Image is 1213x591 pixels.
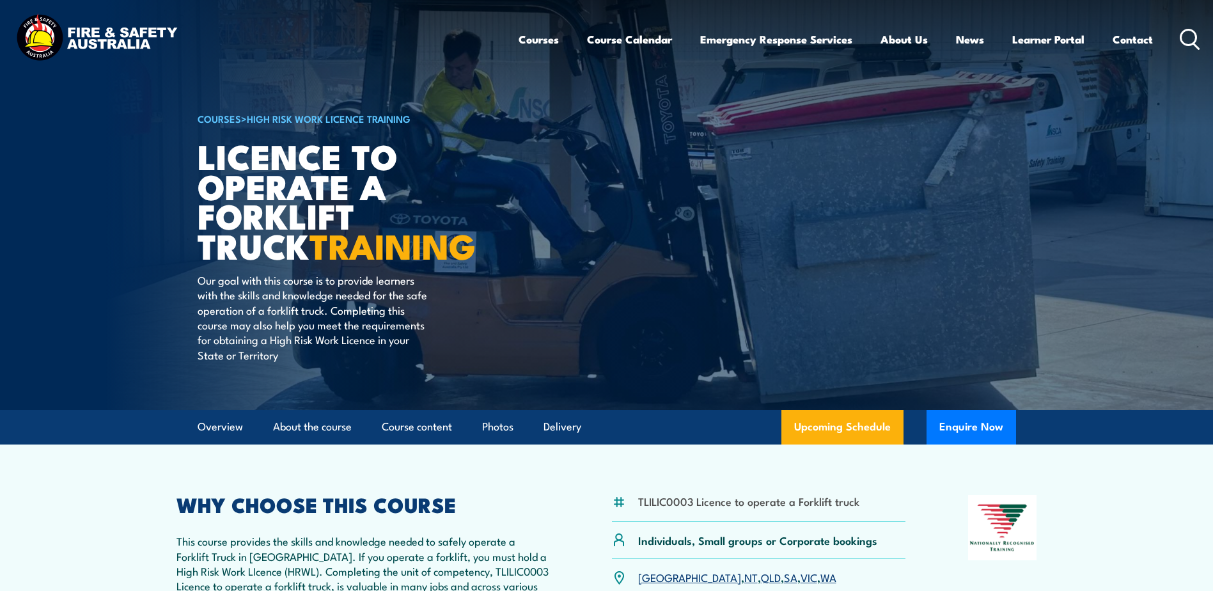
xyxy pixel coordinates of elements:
[638,570,836,585] p: , , , , ,
[247,111,411,125] a: High Risk Work Licence Training
[700,22,852,56] a: Emergency Response Services
[482,410,513,444] a: Photos
[820,569,836,585] a: WA
[638,569,741,585] a: [GEOGRAPHIC_DATA]
[198,410,243,444] a: Overview
[273,410,352,444] a: About the course
[176,495,550,513] h2: WHY CHOOSE THIS COURSE
[761,569,781,585] a: QLD
[198,111,513,126] h6: >
[744,569,758,585] a: NT
[638,533,877,548] p: Individuals, Small groups or Corporate bookings
[781,410,904,445] a: Upcoming Schedule
[382,410,452,444] a: Course content
[784,569,797,585] a: SA
[1113,22,1153,56] a: Contact
[519,22,559,56] a: Courses
[927,410,1016,445] button: Enquire Now
[198,111,241,125] a: COURSES
[968,495,1037,560] img: Nationally Recognised Training logo.
[801,569,817,585] a: VIC
[309,218,476,271] strong: TRAINING
[198,272,431,362] p: Our goal with this course is to provide learners with the skills and knowledge needed for the saf...
[198,141,513,260] h1: Licence to operate a forklift truck
[638,494,859,508] li: TLILIC0003 Licence to operate a Forklift truck
[544,410,581,444] a: Delivery
[956,22,984,56] a: News
[1012,22,1084,56] a: Learner Portal
[880,22,928,56] a: About Us
[587,22,672,56] a: Course Calendar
